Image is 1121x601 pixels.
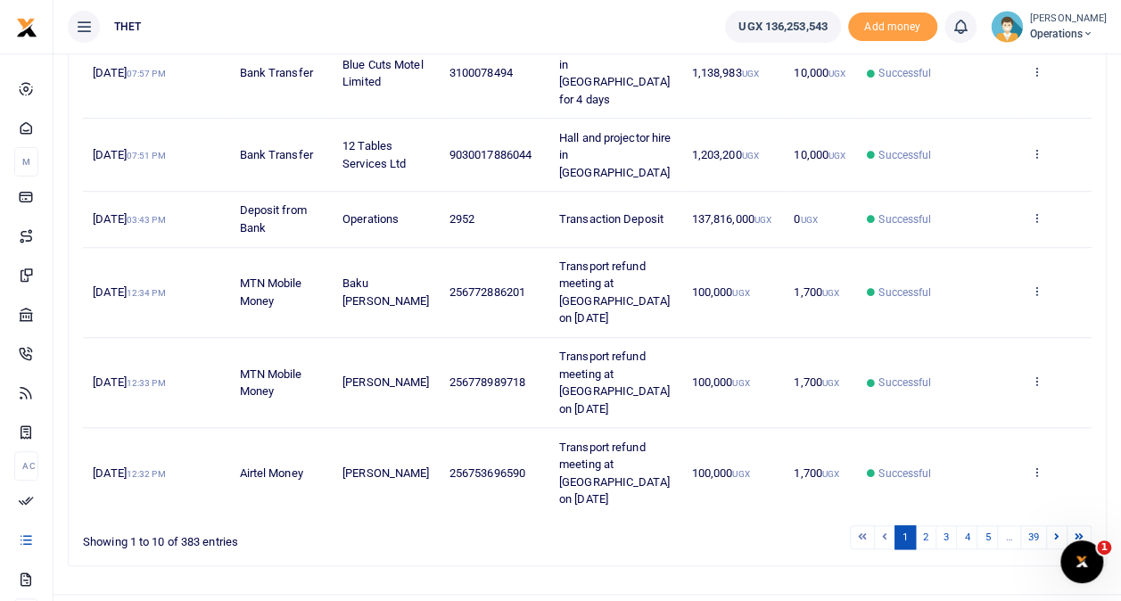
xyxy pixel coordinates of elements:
[16,17,37,38] img: logo-small
[991,11,1023,43] img: profile-user
[559,131,671,179] span: Hall and projector hire in [GEOGRAPHIC_DATA]
[127,215,166,225] small: 03:43 PM
[342,212,399,226] span: Operations
[127,469,166,479] small: 12:32 PM
[559,440,670,506] span: Transport refund meeting at [GEOGRAPHIC_DATA] on [DATE]
[894,525,916,549] a: 1
[822,469,839,479] small: UGX
[692,466,750,480] span: 100,000
[692,375,750,389] span: 100,000
[239,367,301,399] span: MTN Mobile Money
[127,288,166,298] small: 12:34 PM
[449,285,525,299] span: 256772886201
[794,375,839,389] span: 1,700
[741,151,758,161] small: UGX
[794,148,845,161] span: 10,000
[794,466,839,480] span: 1,700
[83,523,496,551] div: Showing 1 to 10 of 383 entries
[342,375,429,389] span: [PERSON_NAME]
[93,66,165,79] span: [DATE]
[732,469,749,479] small: UGX
[239,276,301,308] span: MTN Mobile Money
[741,69,758,78] small: UGX
[878,65,931,81] span: Successful
[732,378,749,388] small: UGX
[1030,12,1107,27] small: [PERSON_NAME]
[794,212,817,226] span: 0
[559,259,670,325] span: Transport refund meeting at [GEOGRAPHIC_DATA] on [DATE]
[718,11,848,43] li: Wallet ballance
[449,466,525,480] span: 256753696590
[828,151,845,161] small: UGX
[559,350,670,416] span: Transport refund meeting at [GEOGRAPHIC_DATA] on [DATE]
[93,212,165,226] span: [DATE]
[822,378,839,388] small: UGX
[794,66,845,79] span: 10,000
[93,285,165,299] span: [DATE]
[449,375,525,389] span: 256778989718
[878,375,931,391] span: Successful
[991,11,1107,43] a: profile-user [PERSON_NAME] Operations
[1030,26,1107,42] span: Operations
[692,285,750,299] span: 100,000
[93,148,165,161] span: [DATE]
[127,378,166,388] small: 12:33 PM
[239,148,312,161] span: Bank Transfer
[732,288,749,298] small: UGX
[692,212,771,226] span: 137,816,000
[848,12,937,42] li: Toup your wallet
[127,151,166,161] small: 07:51 PM
[800,215,817,225] small: UGX
[692,66,759,79] span: 1,138,983
[794,285,839,299] span: 1,700
[342,276,429,308] span: Baku [PERSON_NAME]
[738,18,828,36] span: UGX 136,253,543
[239,66,312,79] span: Bank Transfer
[127,69,166,78] small: 07:57 PM
[977,525,998,549] a: 5
[692,148,759,161] span: 1,203,200
[725,11,841,43] a: UGX 136,253,543
[342,139,406,170] span: 12 Tables Services Ltd
[342,58,424,89] span: Blue Cuts Motel Limited
[878,465,931,482] span: Successful
[878,147,931,163] span: Successful
[878,211,931,227] span: Successful
[449,148,532,161] span: 9030017886044
[449,212,474,226] span: 2952
[14,147,38,177] li: M
[878,284,931,300] span: Successful
[956,525,977,549] a: 4
[559,40,671,106] span: Hall and projector hire in [GEOGRAPHIC_DATA] for 4 days
[107,19,148,35] span: THET
[848,19,937,32] a: Add money
[239,203,306,235] span: Deposit from Bank
[559,212,664,226] span: Transaction Deposit
[848,12,937,42] span: Add money
[936,525,957,549] a: 3
[239,466,302,480] span: Airtel Money
[342,466,429,480] span: [PERSON_NAME]
[93,375,165,389] span: [DATE]
[1097,540,1111,555] span: 1
[822,288,839,298] small: UGX
[754,215,771,225] small: UGX
[14,451,38,481] li: Ac
[93,466,165,480] span: [DATE]
[449,66,513,79] span: 3100078494
[915,525,936,549] a: 2
[1020,525,1047,549] a: 39
[828,69,845,78] small: UGX
[1060,540,1103,583] iframe: Intercom live chat
[16,20,37,33] a: logo-small logo-large logo-large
